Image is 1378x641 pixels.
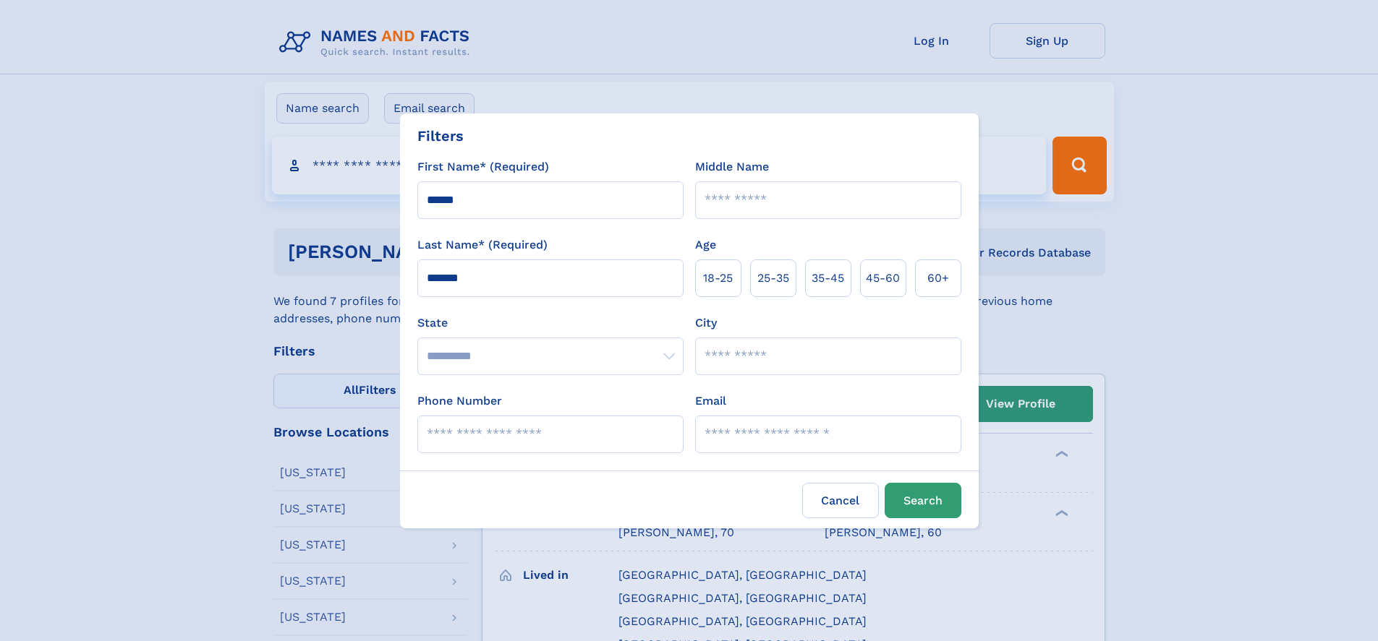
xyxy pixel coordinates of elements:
[695,314,717,332] label: City
[812,270,844,287] span: 35‑45
[417,236,548,254] label: Last Name* (Required)
[417,314,684,332] label: State
[703,270,733,287] span: 18‑25
[417,158,549,176] label: First Name* (Required)
[417,125,464,147] div: Filters
[695,392,726,410] label: Email
[927,270,949,287] span: 60+
[866,270,900,287] span: 45‑60
[802,483,879,518] label: Cancel
[417,392,502,410] label: Phone Number
[757,270,789,287] span: 25‑35
[885,483,961,518] button: Search
[695,158,769,176] label: Middle Name
[695,236,716,254] label: Age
